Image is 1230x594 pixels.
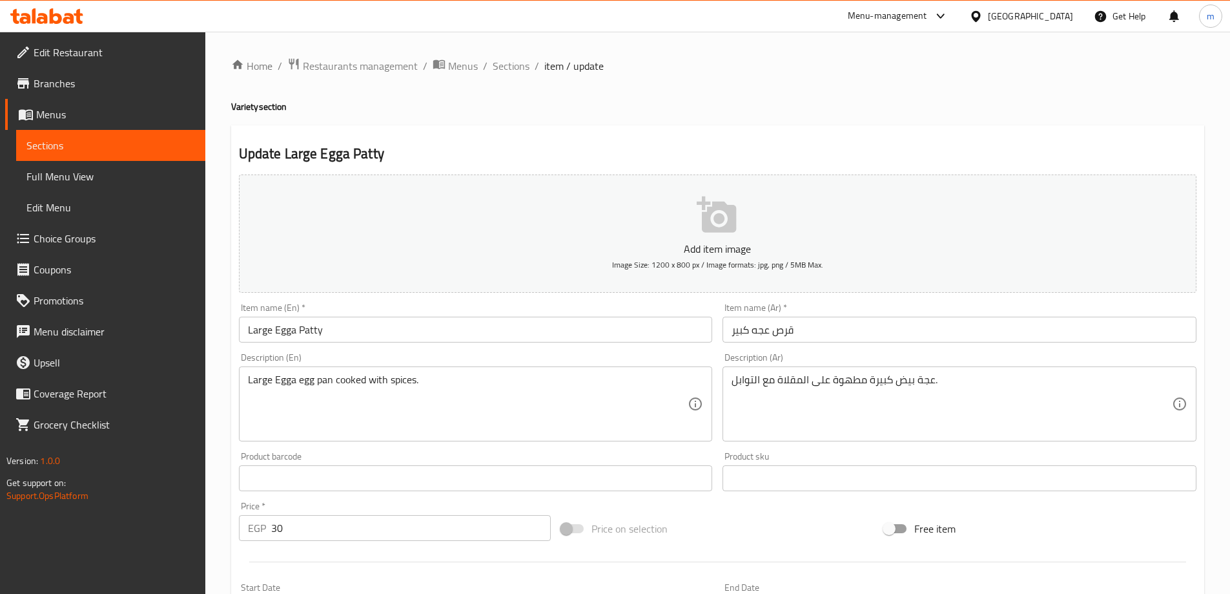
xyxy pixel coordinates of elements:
[231,58,272,74] a: Home
[732,374,1172,435] textarea: عجة بيض كبيرة مطهوة على المقلاة مع التوابل.
[278,58,282,74] li: /
[34,293,195,308] span: Promotions
[5,285,205,316] a: Promotions
[26,200,195,215] span: Edit Menu
[34,231,195,246] span: Choice Groups
[34,45,195,60] span: Edit Restaurant
[5,99,205,130] a: Menus
[259,241,1176,257] p: Add item image
[34,262,195,277] span: Coupons
[535,58,539,74] li: /
[5,316,205,347] a: Menu disclaimer
[723,317,1196,343] input: Enter name Ar
[848,8,927,24] div: Menu-management
[493,58,529,74] a: Sections
[231,58,1204,74] nav: breadcrumb
[16,130,205,161] a: Sections
[5,409,205,440] a: Grocery Checklist
[239,317,713,343] input: Enter name En
[612,257,823,272] span: Image Size: 1200 x 800 px / Image formats: jpg, png / 5MB Max.
[5,68,205,99] a: Branches
[287,58,418,74] a: Restaurants management
[231,100,1204,113] h4: Variety section
[271,515,551,541] input: Please enter price
[544,58,604,74] span: item / update
[5,37,205,68] a: Edit Restaurant
[6,452,38,469] span: Version:
[16,161,205,192] a: Full Menu View
[16,192,205,223] a: Edit Menu
[34,417,195,432] span: Grocery Checklist
[34,324,195,339] span: Menu disclaimer
[5,223,205,254] a: Choice Groups
[34,355,195,370] span: Upsell
[239,465,713,491] input: Please enter product barcode
[5,254,205,285] a: Coupons
[26,138,195,153] span: Sections
[239,144,1196,164] h2: Update Large Egga Patty
[723,465,1196,491] input: Please enter product sku
[1207,9,1215,23] span: m
[433,58,478,74] a: Menus
[6,487,88,504] a: Support.OpsPlatform
[6,474,66,491] span: Get support on:
[34,76,195,91] span: Branches
[591,521,668,536] span: Price on selection
[423,58,427,74] li: /
[26,169,195,184] span: Full Menu View
[5,378,205,409] a: Coverage Report
[248,520,266,536] p: EGP
[303,58,418,74] span: Restaurants management
[5,347,205,378] a: Upsell
[34,386,195,401] span: Coverage Report
[40,452,60,469] span: 1.0.0
[483,58,487,74] li: /
[914,521,956,536] span: Free item
[448,58,478,74] span: Menus
[239,175,1196,293] button: Add item imageImage Size: 1200 x 800 px / Image formats: jpg, png / 5MB Max.
[248,374,688,435] textarea: Large Egga egg pan cooked with spices.
[36,107,195,122] span: Menus
[988,9,1073,23] div: [GEOGRAPHIC_DATA]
